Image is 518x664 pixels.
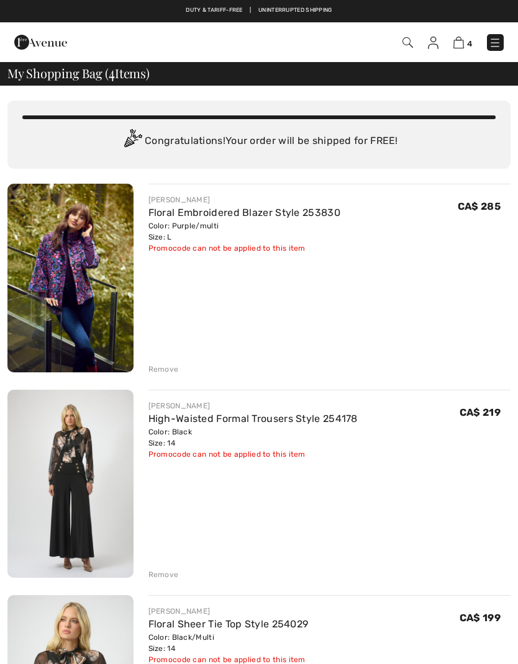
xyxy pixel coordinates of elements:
[458,200,501,212] span: CA$ 285
[453,35,472,50] a: 4
[22,129,496,154] div: Congratulations! Your order will be shipped for FREE!
[148,364,179,375] div: Remove
[14,35,67,47] a: 1ère Avenue
[489,37,501,49] img: Menu
[148,413,358,424] a: High-Waisted Formal Trousers Style 254178
[148,618,309,630] a: Floral Sheer Tie Top Style 254029
[148,220,340,243] div: Color: Purple/multi Size: L
[7,390,134,578] img: High-Waisted Formal Trousers Style 254178
[460,612,501,624] span: CA$ 199
[148,606,309,617] div: [PERSON_NAME]
[109,64,115,80] span: 4
[453,37,464,48] img: Shopping Bag
[148,207,340,218] a: Floral Embroidered Blazer Style 253830
[148,632,309,654] div: Color: Black/Multi Size: 14
[148,243,340,254] div: Promocode can not be applied to this item
[14,30,67,55] img: 1ère Avenue
[467,39,472,48] span: 4
[148,400,358,411] div: [PERSON_NAME]
[148,194,340,205] div: [PERSON_NAME]
[460,406,501,418] span: CA$ 219
[7,67,150,79] span: My Shopping Bag ( Items)
[148,449,358,460] div: Promocode can not be applied to this item
[7,184,134,372] img: Floral Embroidered Blazer Style 253830
[148,426,358,449] div: Color: Black Size: 14
[148,569,179,580] div: Remove
[428,37,438,49] img: My Info
[402,37,413,48] img: Search
[120,129,145,154] img: Congratulation2.svg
